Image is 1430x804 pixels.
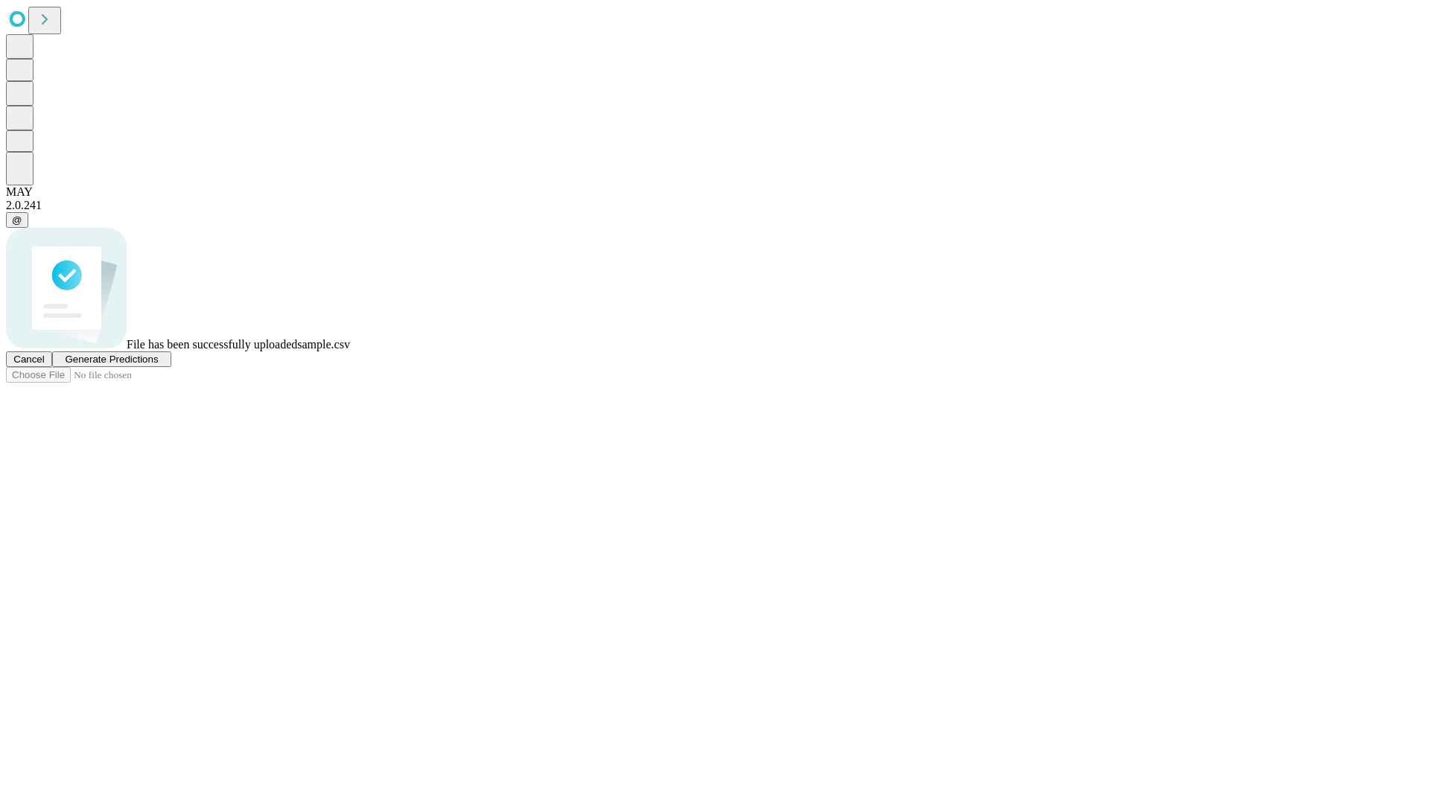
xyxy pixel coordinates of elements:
span: File has been successfully uploaded [127,338,297,351]
div: 2.0.241 [6,199,1424,212]
span: @ [12,214,22,226]
button: Cancel [6,351,52,367]
span: Generate Predictions [65,354,158,365]
button: @ [6,212,28,228]
span: sample.csv [297,338,350,351]
span: Cancel [13,354,45,365]
button: Generate Predictions [52,351,171,367]
div: MAY [6,185,1424,199]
